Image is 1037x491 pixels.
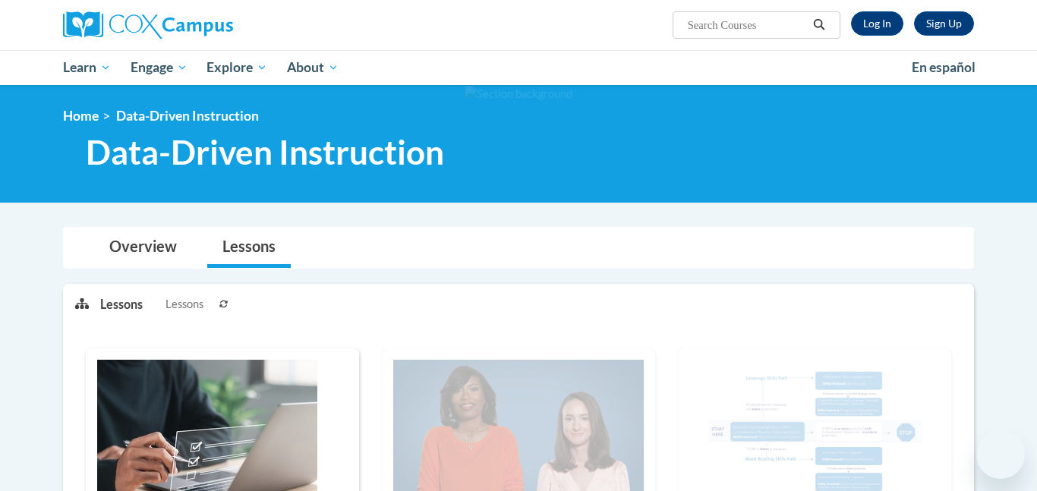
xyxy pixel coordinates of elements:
[121,50,197,85] a: Engage
[197,50,277,85] a: Explore
[465,86,572,102] img: Section background
[851,11,903,36] a: Log In
[976,430,1025,479] iframe: Button to launch messaging window
[206,58,267,77] span: Explore
[165,296,203,313] span: Lessons
[686,16,808,34] input: Search Courses
[808,16,831,34] button: Search
[86,132,444,172] span: Data-Driven Instruction
[63,11,351,39] a: Cox Campus
[63,11,233,39] img: Cox Campus
[912,59,976,75] span: En español
[287,58,339,77] span: About
[914,11,974,36] a: Register
[902,52,985,83] a: En español
[53,50,121,85] a: Learn
[131,58,188,77] span: Engage
[207,228,291,268] a: Lessons
[100,296,143,313] p: Lessons
[116,108,259,124] span: Data-Driven Instruction
[277,50,348,85] a: About
[63,108,99,124] a: Home
[63,58,111,77] span: Learn
[40,50,997,85] div: Main menu
[94,228,192,268] a: Overview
